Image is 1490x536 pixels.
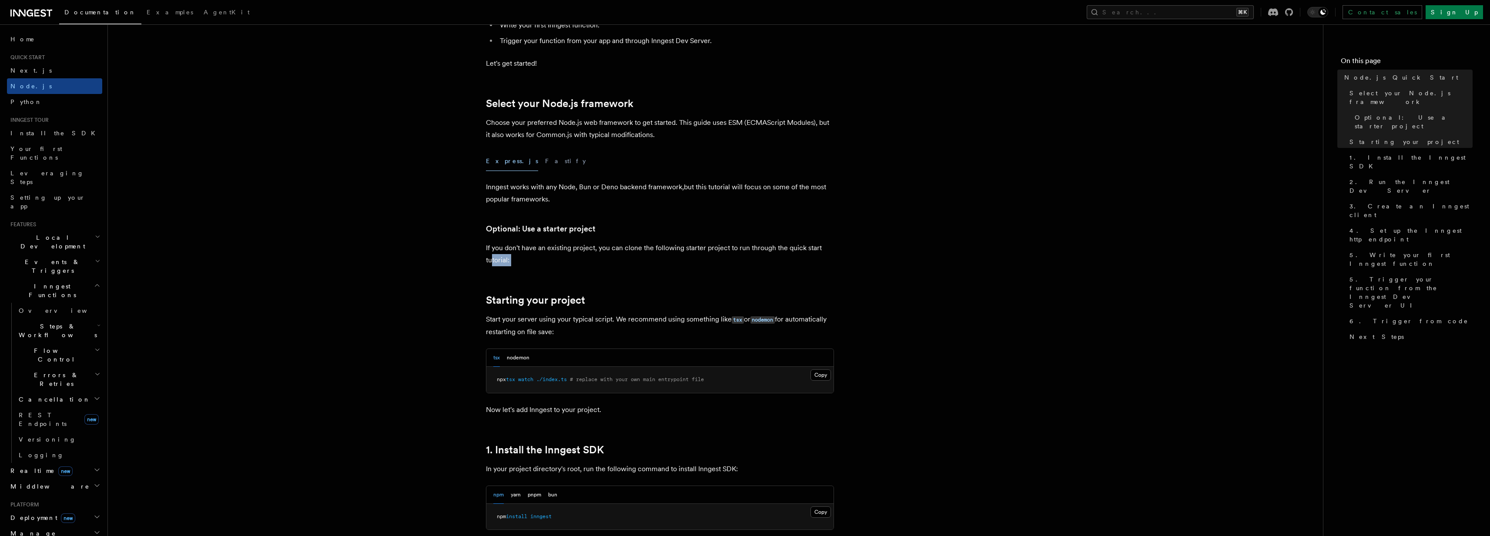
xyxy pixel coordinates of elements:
[15,367,102,392] button: Errors & Retries
[486,97,633,110] a: Select your Node.js framework
[10,194,85,210] span: Setting up your app
[84,414,99,425] span: new
[1341,70,1473,85] a: Node.js Quick Start
[497,513,506,519] span: npm
[493,486,504,504] button: npm
[528,486,541,504] button: pnpm
[493,349,500,367] button: tsx
[1346,223,1473,247] a: 4. Set up the Inngest http endpoint
[750,315,775,323] a: nodemon
[497,19,834,31] li: Write your first Inngest function.
[7,303,102,463] div: Inngest Functions
[486,181,834,205] p: Inngest works with any Node, Bun or Deno backend framework,but this tutorial will focus on some o...
[1346,85,1473,110] a: Select your Node.js framework
[7,278,102,303] button: Inngest Functions
[1349,275,1473,310] span: 5. Trigger your function from the Inngest Dev Server UI
[15,447,102,463] a: Logging
[1426,5,1483,19] a: Sign Up
[545,151,586,171] button: Fastify
[1349,332,1404,341] span: Next Steps
[58,466,73,476] span: new
[1236,8,1249,17] kbd: ⌘K
[1346,134,1473,150] a: Starting your project
[7,501,39,508] span: Platform
[1346,198,1473,223] a: 3. Create an Inngest client
[1346,174,1473,198] a: 2. Run the Inngest Dev Server
[10,67,52,74] span: Next.js
[1341,56,1473,70] h4: On this page
[19,436,76,443] span: Versioning
[7,31,102,47] a: Home
[1087,5,1254,19] button: Search...⌘K
[1346,271,1473,313] a: 5. Trigger your function from the Inngest Dev Server UI
[15,432,102,447] a: Versioning
[19,307,108,314] span: Overview
[506,376,515,382] span: tsx
[147,9,193,16] span: Examples
[10,170,84,185] span: Leveraging Steps
[536,376,567,382] span: ./index.ts
[486,444,604,456] a: 1. Install the Inngest SDK
[497,376,506,382] span: npx
[570,376,704,382] span: # replace with your own main entrypoint file
[7,482,90,491] span: Middleware
[7,513,75,522] span: Deployment
[1349,226,1473,244] span: 4. Set up the Inngest http endpoint
[15,322,97,339] span: Steps & Workflows
[1346,313,1473,329] a: 6. Trigger from code
[486,313,834,338] p: Start your server using your typical script. We recommend using something like or for automatical...
[1355,113,1473,131] span: Optional: Use a starter project
[1349,153,1473,171] span: 1. Install the Inngest SDK
[7,479,102,494] button: Middleware
[486,404,834,416] p: Now let's add Inngest to your project.
[59,3,141,24] a: Documentation
[15,318,102,343] button: Steps & Workflows
[511,486,521,504] button: yarn
[1351,110,1473,134] a: Optional: Use a starter project
[7,94,102,110] a: Python
[732,315,744,323] a: tsx
[64,9,136,16] span: Documentation
[486,223,596,235] a: Optional: Use a starter project
[10,98,42,105] span: Python
[7,510,102,526] button: Deploymentnew
[7,221,36,228] span: Features
[7,190,102,214] a: Setting up your app
[15,371,94,388] span: Errors & Retries
[15,343,102,367] button: Flow Control
[486,463,834,475] p: In your project directory's root, run the following command to install Inngest SDK:
[61,513,75,523] span: new
[506,513,527,519] span: install
[518,376,533,382] span: watch
[10,130,100,137] span: Install the SDK
[15,346,94,364] span: Flow Control
[7,125,102,141] a: Install the SDK
[10,83,52,90] span: Node.js
[1349,251,1473,268] span: 5. Write your first Inngest function
[7,78,102,94] a: Node.js
[548,486,557,504] button: bun
[10,145,62,161] span: Your first Functions
[1343,5,1422,19] a: Contact sales
[15,395,90,404] span: Cancellation
[1344,73,1458,82] span: Node.js Quick Start
[7,54,45,61] span: Quick start
[19,412,67,427] span: REST Endpoints
[732,316,744,324] code: tsx
[507,349,529,367] button: nodemon
[7,141,102,165] a: Your first Functions
[1349,178,1473,195] span: 2. Run the Inngest Dev Server
[10,35,35,44] span: Home
[7,117,49,124] span: Inngest tour
[1346,247,1473,271] a: 5. Write your first Inngest function
[141,3,198,23] a: Examples
[7,258,95,275] span: Events & Triggers
[7,230,102,254] button: Local Development
[486,294,585,306] a: Starting your project
[486,151,538,171] button: Express.js
[7,466,73,475] span: Realtime
[7,254,102,278] button: Events & Triggers
[1349,202,1473,219] span: 3. Create an Inngest client
[1349,89,1473,106] span: Select your Node.js framework
[530,513,552,519] span: inngest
